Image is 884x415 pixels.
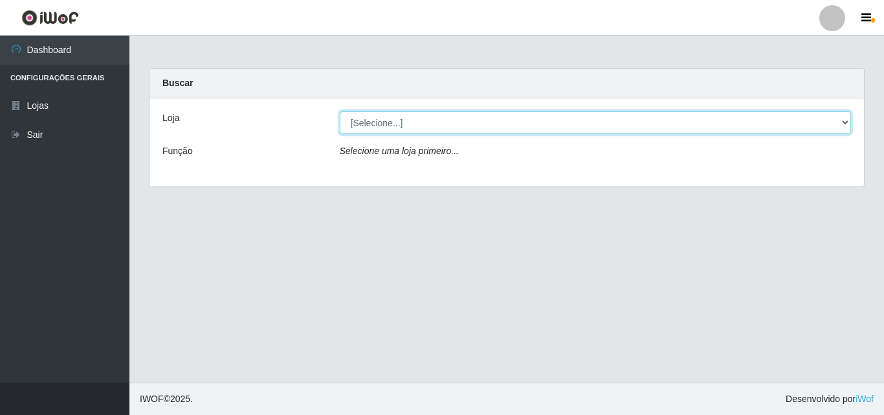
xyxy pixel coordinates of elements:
[340,146,459,156] i: Selecione uma loja primeiro...
[140,394,164,404] span: IWOF
[162,144,193,158] label: Função
[162,111,179,125] label: Loja
[856,394,874,404] a: iWof
[140,392,193,406] span: © 2025 .
[162,78,193,88] strong: Buscar
[786,392,874,406] span: Desenvolvido por
[21,10,79,26] img: CoreUI Logo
